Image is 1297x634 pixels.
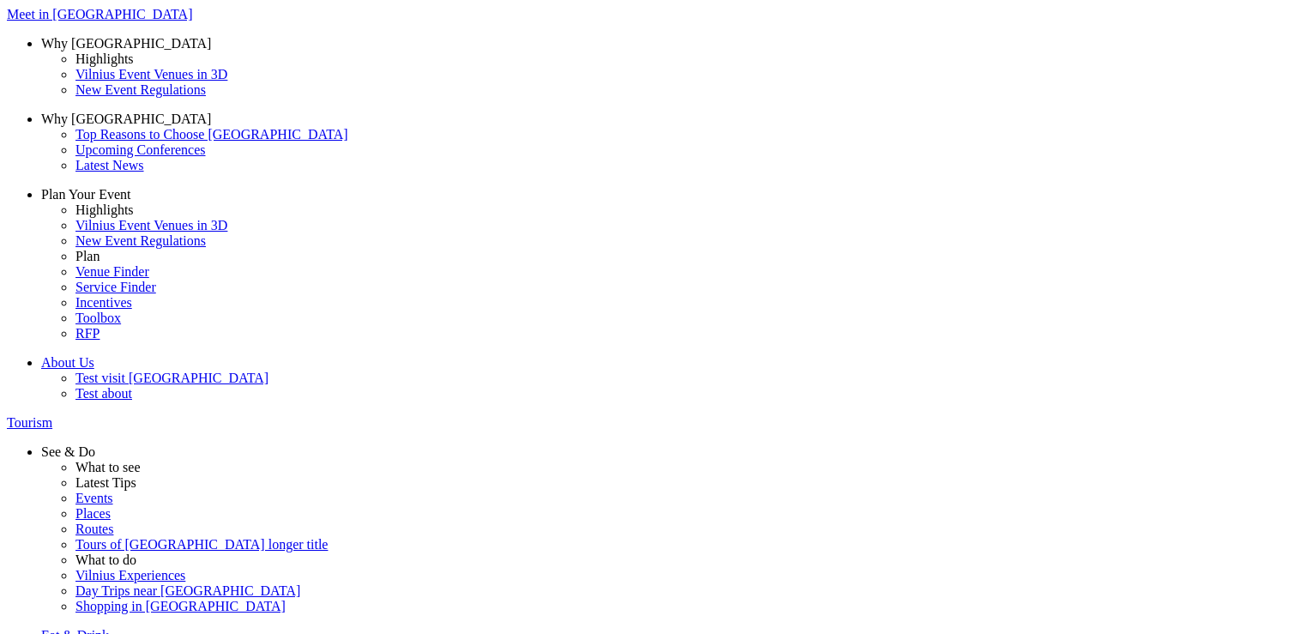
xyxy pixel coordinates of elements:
a: Venue Finder [75,264,1290,280]
span: Venue Finder [75,264,149,279]
a: Latest News [75,158,1290,173]
span: Vilnius Event Venues in 3D [75,67,227,82]
span: Meet in [GEOGRAPHIC_DATA] [7,7,192,21]
a: Incentives [75,295,1290,311]
a: Test visit [GEOGRAPHIC_DATA] [75,371,1290,386]
a: Tours of [GEOGRAPHIC_DATA] longer title [75,537,1290,552]
span: Vilnius Event Venues in 3D [75,218,227,232]
a: Vilnius Event Venues in 3D [75,218,1290,233]
span: Toolbox [75,311,121,325]
span: Highlights [75,202,134,217]
a: Vilnius Experiences [75,568,1290,583]
a: Tourism [7,415,1290,431]
span: Day Trips near [GEOGRAPHIC_DATA] [75,583,300,598]
span: What to see [75,460,141,474]
span: Service Finder [75,280,156,294]
a: Top Reasons to Choose [GEOGRAPHIC_DATA] [75,127,1290,142]
span: Routes [75,522,113,536]
span: Plan [75,249,100,263]
span: Shopping in [GEOGRAPHIC_DATA] [75,599,286,613]
span: Places [75,506,111,521]
a: Events [75,491,1290,506]
span: See & Do [41,444,95,459]
a: Shopping in [GEOGRAPHIC_DATA] [75,599,1290,614]
a: Routes [75,522,1290,537]
span: Vilnius Experiences [75,568,185,583]
span: Highlights [75,51,134,66]
span: Latest Tips [75,475,136,490]
a: Test about [75,386,1290,402]
a: Service Finder [75,280,1290,295]
span: New Event Regulations [75,233,206,248]
a: Vilnius Event Venues in 3D [75,67,1290,82]
a: New Event Regulations [75,233,1290,249]
a: Upcoming Conferences [75,142,1290,158]
span: RFP [75,326,100,341]
a: New Event Regulations [75,82,1290,98]
a: Meet in [GEOGRAPHIC_DATA] [7,7,1290,22]
span: Why [GEOGRAPHIC_DATA] [41,112,211,126]
span: Incentives [75,295,132,310]
a: Places [75,506,1290,522]
a: About Us [41,355,1290,371]
span: What to do [75,552,136,567]
a: Toolbox [75,311,1290,326]
span: New Event Regulations [75,82,206,97]
span: Events [75,491,113,505]
span: About Us [41,355,94,370]
span: Tours of [GEOGRAPHIC_DATA] longer title [75,537,328,552]
a: RFP [75,326,1290,341]
span: Plan Your Event [41,187,130,202]
span: Tourism [7,415,52,430]
span: Why [GEOGRAPHIC_DATA] [41,36,211,51]
a: Day Trips near [GEOGRAPHIC_DATA] [75,583,1290,599]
